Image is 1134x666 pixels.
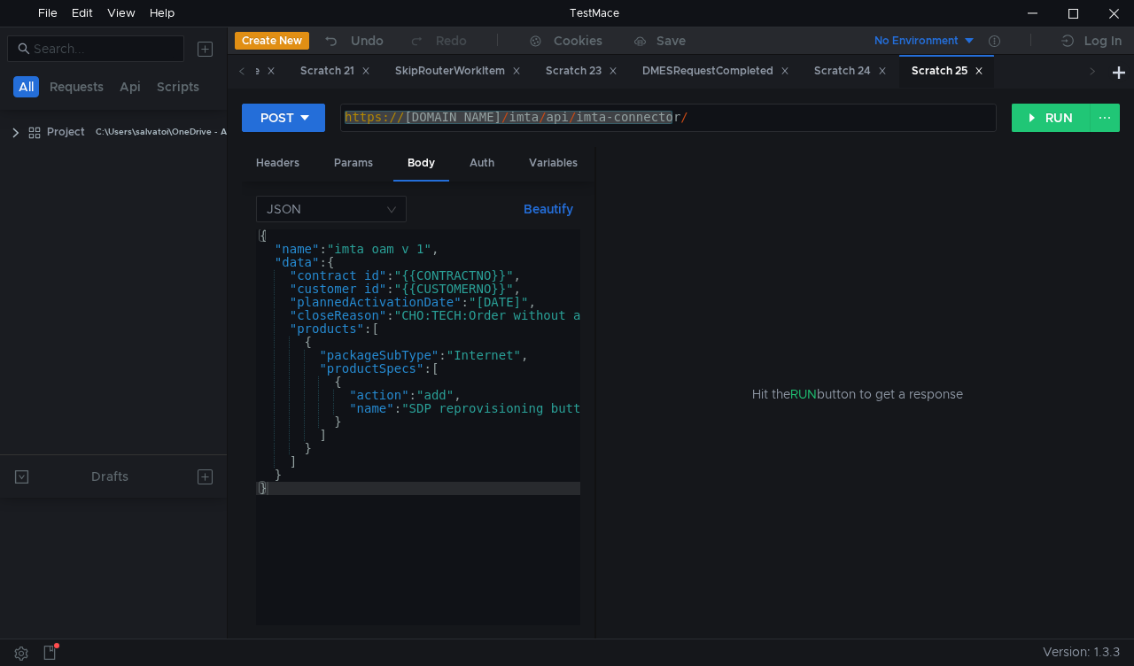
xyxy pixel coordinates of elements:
div: Cookies [554,30,602,51]
div: Redo [436,30,467,51]
button: RUN [1012,104,1091,132]
input: Search... [34,39,174,58]
button: All [13,76,39,97]
button: Beautify [517,198,580,220]
button: Undo [309,27,396,54]
button: Redo [396,27,479,54]
button: Create New [235,32,309,50]
span: RUN [790,386,817,402]
div: Save [656,35,686,47]
div: Drafts [91,466,128,487]
div: DMESRequestCompleted [642,62,789,81]
button: Scripts [151,76,205,97]
div: Scratch 23 [546,62,617,81]
div: Auth [455,147,509,180]
div: No Environment [874,33,959,50]
button: POST [242,104,325,132]
div: Headers [242,147,314,180]
button: Api [114,76,146,97]
div: Scratch 24 [814,62,887,81]
div: Body [393,147,449,182]
div: Scratch 25 [912,62,983,81]
span: Version: 1.3.3 [1043,639,1120,665]
span: Hit the button to get a response [752,384,963,404]
div: Params [320,147,387,180]
div: Log In [1084,30,1122,51]
div: SkipRouterWorkItem [395,62,521,81]
div: Scratch 21 [300,62,370,81]
div: Undo [351,30,384,51]
button: Requests [44,76,109,97]
div: Project [47,119,85,145]
div: C:\Users\salvatoi\OneDrive - AMDOCS\Backup Folders\Documents\testmace\Project [96,119,454,145]
div: Variables [515,147,592,180]
div: POST [260,108,294,128]
button: No Environment [853,27,976,55]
